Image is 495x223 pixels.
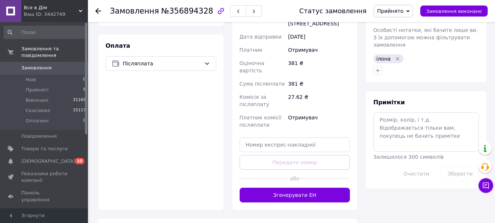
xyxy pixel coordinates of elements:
[21,46,88,59] span: Замовлення та повідомлення
[83,76,86,83] span: 0
[373,27,478,48] span: Особисті нотатки, які бачите лише ви. З їх допомогою можна фільтрувати замовлення
[26,97,48,104] span: Виконані
[21,145,68,152] span: Товари та послуги
[373,99,405,106] span: Примітки
[4,26,86,39] input: Пошук
[83,118,86,124] span: 0
[420,6,488,17] button: Замовлення виконано
[95,7,101,15] div: Повернутися назад
[24,11,88,18] div: Ваш ID: 3442749
[395,56,400,62] svg: Видалити мітку
[240,115,281,128] span: Платник комісії післяплати
[26,107,51,114] span: Скасовані
[240,47,263,53] span: Платник
[287,111,351,132] div: Отримувач
[123,60,201,68] span: Післяплата
[75,158,84,164] span: 10
[240,94,269,107] span: Комісія за післяплату
[287,77,351,90] div: 381 ₴
[287,30,351,43] div: [DATE]
[240,188,350,202] button: Згенерувати ЕН
[299,7,367,15] div: Статус замовлення
[106,42,130,49] span: Оплата
[240,60,265,73] span: Оціночна вартість
[21,158,75,165] span: [DEMOGRAPHIC_DATA]
[83,87,86,93] span: 9
[110,7,159,15] span: Замовлення
[289,175,300,182] span: або
[21,133,57,140] span: Повідомлення
[73,107,86,114] span: 15117
[240,34,282,40] span: Дата відправки
[287,90,351,111] div: 27.62 ₴
[287,57,351,77] div: 381 ₴
[161,7,213,15] span: №356894328
[240,81,285,87] span: Сума післяплати
[373,15,393,22] span: Мітки
[21,65,52,71] span: Замовлення
[240,137,350,152] input: Номер експрес-накладної
[21,170,68,184] span: Показники роботи компанії
[426,8,482,14] span: Замовлення виконано
[373,154,444,160] span: Залишилося 300 символів
[26,118,49,124] span: Оплачені
[479,178,493,193] button: Чат з покупцем
[287,43,351,57] div: Отримувач
[376,56,391,62] span: ілона
[26,76,36,83] span: Нові
[377,8,403,14] span: Прийнято
[26,87,48,93] span: Прийняті
[73,97,86,104] span: 31169
[21,190,68,203] span: Панель управління
[24,4,79,11] span: Все в Дім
